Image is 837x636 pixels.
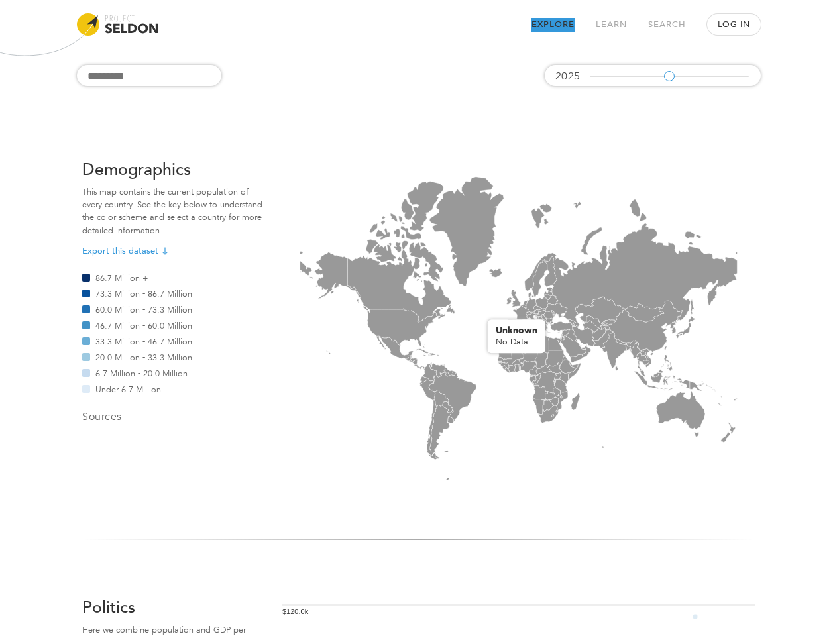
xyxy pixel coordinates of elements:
[531,18,575,32] a: Explore
[596,18,627,32] a: Learn
[82,369,262,377] div: 6.7 Million - 20.0 Million
[82,245,170,258] a: Export this dataset
[648,18,686,32] a: Search
[82,600,135,616] a: Politics
[82,321,262,329] div: 46.7 Million - 60.0 Million
[82,305,262,313] div: 60.0 Million - 73.3 Million
[82,385,262,393] div: Under 6.7 Million
[707,14,761,35] button: Log In
[555,71,581,81] span: 2025
[82,409,262,425] h3: Sources
[82,353,262,361] div: 20.0 Million - 33.3 Million
[82,162,191,178] a: Demographics
[82,290,262,297] div: 73.3 Million - 86.7 Million
[82,274,262,282] div: 86.7 Million +
[82,186,262,237] p: This map contains the current population of every country. See the key below to understand the co...
[82,337,262,345] div: 33.3 Million - 46.7 Million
